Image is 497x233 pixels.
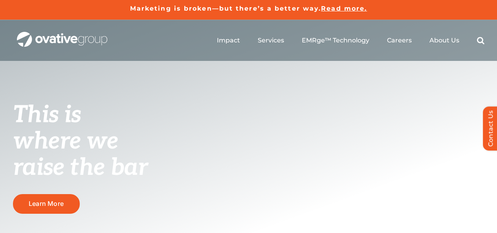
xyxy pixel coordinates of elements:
[477,37,484,44] a: Search
[217,28,484,53] nav: Menu
[13,194,80,213] a: Learn More
[17,31,107,39] a: OG_Full_horizontal_WHT
[321,5,367,12] a: Read more.
[258,37,284,44] a: Services
[13,101,81,129] span: This is
[387,37,412,44] a: Careers
[217,37,240,44] a: Impact
[130,5,321,12] a: Marketing is broken—but there’s a better way.
[429,37,459,44] a: About Us
[29,200,64,207] span: Learn More
[302,37,369,44] a: EMRge™ Technology
[13,127,148,182] span: where we raise the bar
